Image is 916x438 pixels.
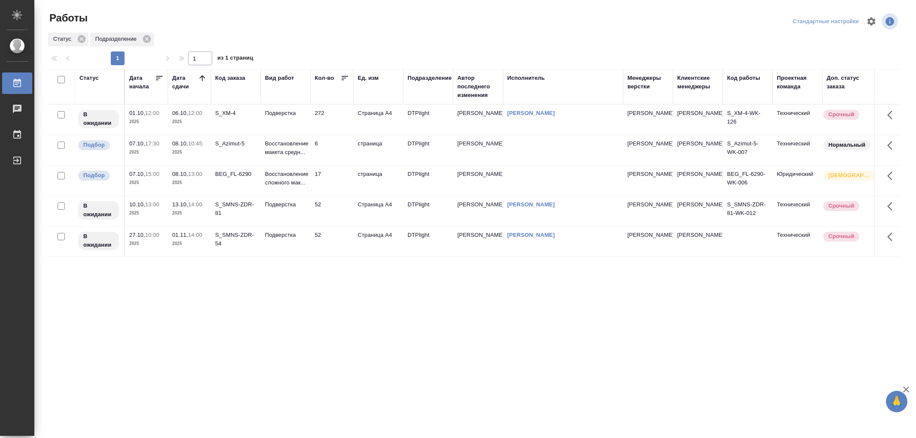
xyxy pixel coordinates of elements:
p: 01.11, [172,232,188,238]
td: [PERSON_NAME] [673,135,723,165]
p: Нормальный [828,141,865,149]
div: Кол-во [315,74,334,82]
td: страница [353,135,403,165]
p: 07.10, [129,171,145,177]
p: 12:00 [145,110,159,116]
div: Дата начала [129,74,155,91]
p: Восстановление сложного мак... [265,170,306,187]
td: [PERSON_NAME] [673,105,723,135]
p: 10:00 [145,232,159,238]
p: 10:45 [188,140,202,147]
a: [PERSON_NAME] [507,201,555,208]
td: S_Azimut-5-WK-007 [723,135,773,165]
td: 52 [310,196,353,226]
p: Статус [53,35,74,43]
p: 2025 [129,209,164,217]
div: Можно подбирать исполнителей [77,170,120,181]
td: S_XM-4-WK-126 [723,105,773,135]
td: [PERSON_NAME] [453,105,503,135]
td: Технический [773,135,822,165]
div: Исполнитель [507,74,545,82]
p: [PERSON_NAME] [627,200,669,209]
button: Здесь прячутся важные кнопки [882,166,903,186]
p: Подверстка [265,231,306,239]
p: 2025 [172,178,207,187]
td: DTPlight [403,196,453,226]
p: 2025 [129,239,164,248]
span: Работы [47,11,88,25]
p: Срочный [828,232,854,241]
div: split button [791,15,861,28]
p: 2025 [172,239,207,248]
p: Срочный [828,110,854,119]
div: S_Azimut-5 [215,139,256,148]
td: DTPlight [403,227,453,257]
span: из 1 страниц [217,53,253,65]
td: DTPlight [403,105,453,135]
a: [PERSON_NAME] [507,110,555,116]
span: 🙏 [889,393,904,411]
p: В ожидании [83,110,114,127]
td: Страница А4 [353,196,403,226]
p: Подверстка [265,109,306,118]
div: Подразделение [408,74,452,82]
td: Технический [773,227,822,257]
td: Юридический [773,166,822,196]
p: 14:00 [188,232,202,238]
div: Вид работ [265,74,294,82]
p: 2025 [172,118,207,126]
p: 2025 [172,209,207,217]
div: S_XM-4 [215,109,256,118]
button: Здесь прячутся важные кнопки [882,227,903,247]
td: Технический [773,196,822,226]
td: 17 [310,166,353,196]
p: 2025 [129,178,164,187]
p: 12:00 [188,110,202,116]
p: Подразделение [95,35,140,43]
td: 52 [310,227,353,257]
td: [PERSON_NAME] [673,196,723,226]
div: S_SMNS-ZDR-54 [215,231,256,248]
p: 08.10, [172,140,188,147]
p: 01.10, [129,110,145,116]
div: Код заказа [215,74,245,82]
td: DTPlight [403,135,453,165]
div: Менеджеры верстки [627,74,669,91]
p: 2025 [129,148,164,157]
div: BEG_FL-6290 [215,170,256,178]
div: Проектная команда [777,74,818,91]
p: [PERSON_NAME] [627,109,669,118]
p: Срочный [828,202,854,210]
p: Подбор [83,141,105,149]
td: [PERSON_NAME] [673,166,723,196]
p: 08.10, [172,171,188,177]
td: [PERSON_NAME] [453,196,503,226]
p: 13:00 [188,171,202,177]
td: DTPlight [403,166,453,196]
span: Посмотреть информацию [882,13,900,30]
td: [PERSON_NAME] [673,227,723,257]
td: 272 [310,105,353,135]
p: Подверстка [265,200,306,209]
p: 2025 [129,118,164,126]
p: В ожидании [83,232,114,249]
div: Подразделение [90,33,154,46]
p: [DEMOGRAPHIC_DATA] [828,171,871,180]
p: [PERSON_NAME] [627,139,669,148]
td: 6 [310,135,353,165]
p: [PERSON_NAME] [627,170,669,178]
p: 06.10, [172,110,188,116]
div: Можно подбирать исполнителей [77,139,120,151]
p: 2025 [172,148,207,157]
button: Здесь прячутся важные кнопки [882,196,903,217]
div: Клиентские менеджеры [677,74,718,91]
td: [PERSON_NAME] [453,166,503,196]
p: 27.10, [129,232,145,238]
td: [PERSON_NAME] [453,227,503,257]
p: Подбор [83,171,105,180]
div: Исполнитель назначен, приступать к работе пока рано [77,109,120,129]
span: Настроить таблицу [861,11,882,32]
td: Страница А4 [353,227,403,257]
button: 🙏 [886,391,907,412]
a: [PERSON_NAME] [507,232,555,238]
